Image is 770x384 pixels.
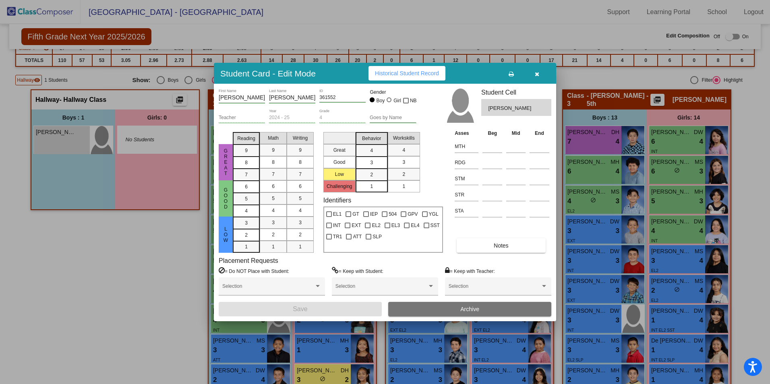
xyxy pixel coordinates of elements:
[220,68,316,78] h3: Student Card - Edit Mode
[272,171,275,178] span: 7
[245,171,248,178] span: 7
[402,159,405,166] span: 3
[245,243,248,250] span: 1
[299,243,302,250] span: 1
[268,134,279,142] span: Math
[368,66,445,81] button: Historical Student Record
[411,221,419,230] span: EL4
[299,159,302,166] span: 8
[269,115,315,121] input: year
[370,89,416,96] mat-label: Gender
[293,134,308,142] span: Writing
[299,171,302,178] span: 7
[528,129,551,138] th: End
[480,129,504,138] th: Beg
[370,147,373,154] span: 4
[293,306,307,312] span: Save
[402,147,405,154] span: 4
[455,205,478,217] input: assessment
[222,187,230,210] span: Good
[222,148,230,176] span: Great
[272,231,275,238] span: 2
[453,129,480,138] th: Asses
[219,302,382,316] button: Save
[352,209,359,219] span: GT
[222,226,230,243] span: Low
[332,267,383,275] label: = Keep with Student:
[272,195,275,202] span: 5
[370,183,373,190] span: 1
[372,221,380,230] span: EL2
[410,96,417,105] span: NB
[319,95,366,101] input: Enter ID
[299,195,302,202] span: 5
[370,171,373,178] span: 2
[362,135,381,142] span: Behavior
[272,147,275,154] span: 9
[431,221,440,230] span: SST
[219,115,265,121] input: teacher
[370,209,378,219] span: IEP
[299,207,302,214] span: 4
[455,173,478,185] input: assessment
[245,147,248,154] span: 9
[219,267,289,275] label: = Do NOT Place with Student:
[376,97,385,104] div: Boy
[488,104,533,112] span: [PERSON_NAME]
[393,134,415,142] span: Workskills
[245,183,248,190] span: 6
[370,159,373,166] span: 3
[272,159,275,166] span: 8
[388,302,551,316] button: Archive
[445,267,495,275] label: = Keep with Teacher:
[272,207,275,214] span: 4
[272,183,275,190] span: 6
[319,115,366,121] input: grade
[408,209,418,219] span: GPV
[245,219,248,227] span: 3
[455,189,478,201] input: assessment
[333,209,342,219] span: EL1
[245,231,248,239] span: 2
[245,195,248,202] span: 5
[237,135,255,142] span: Reading
[370,115,416,121] input: goes by name
[333,232,342,242] span: TR1
[393,97,401,104] div: Girl
[323,196,351,204] label: Identifiers
[494,242,509,249] span: Notes
[391,221,400,230] span: EL3
[457,238,545,253] button: Notes
[272,219,275,226] span: 3
[245,207,248,215] span: 4
[375,70,439,76] span: Historical Student Record
[333,221,341,230] span: INT
[299,219,302,226] span: 3
[455,157,478,169] input: assessment
[504,129,528,138] th: Mid
[219,257,278,264] label: Placement Requests
[352,221,361,230] span: EXT
[429,209,439,219] span: YGL
[455,140,478,153] input: assessment
[460,306,479,312] span: Archive
[402,171,405,178] span: 2
[245,159,248,166] span: 8
[272,243,275,250] span: 1
[353,232,362,242] span: ATT
[299,147,302,154] span: 9
[402,183,405,190] span: 1
[481,89,551,96] h3: Student Cell
[373,232,382,242] span: SLP
[299,183,302,190] span: 6
[389,209,397,219] span: 504
[299,231,302,238] span: 2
